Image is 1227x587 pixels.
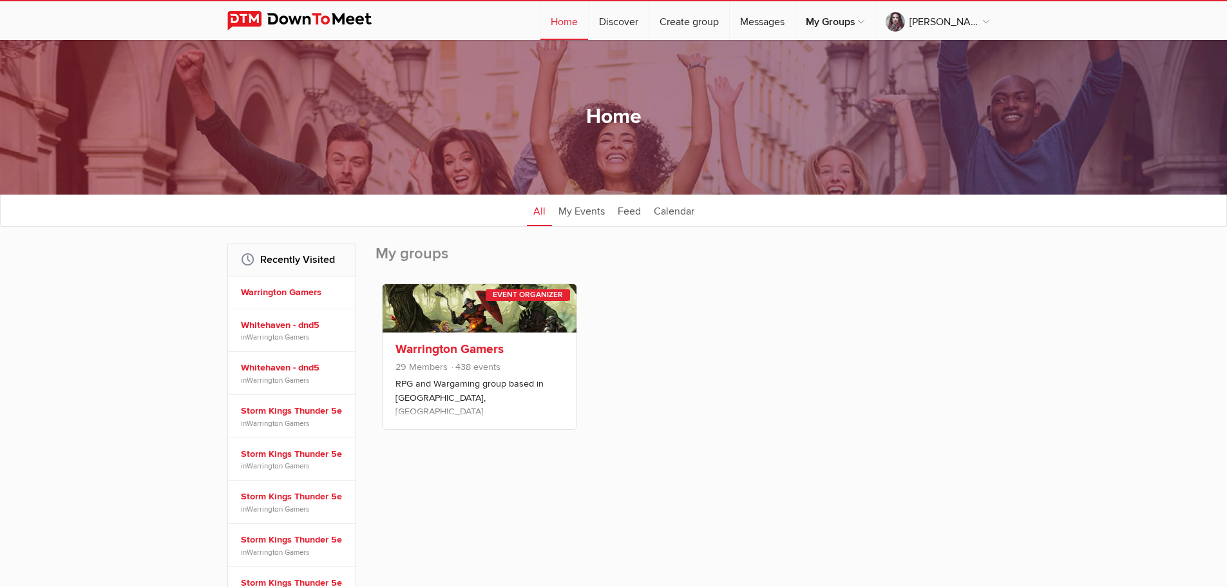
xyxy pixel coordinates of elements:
[247,332,309,342] a: Warrington Gamers
[795,1,875,40] a: My Groups
[649,1,729,40] a: Create group
[241,318,347,332] a: Whitehaven - dnd5
[241,547,347,557] span: in
[552,194,611,226] a: My Events
[241,461,347,471] span: in
[241,490,347,504] a: Storm Kings Thunder 5e
[241,533,347,547] a: Storm Kings Thunder 5e
[241,332,347,342] span: in
[247,461,309,470] a: Warrington Gamers
[241,244,343,275] h2: Recently Visited
[241,285,347,300] a: Warrington Gamers
[540,1,588,40] a: Home
[589,1,649,40] a: Discover
[247,419,309,428] a: Warrington Gamers
[527,194,552,226] a: All
[395,377,564,419] p: RPG and Wargaming group based in [GEOGRAPHIC_DATA], [GEOGRAPHIC_DATA]
[241,447,347,461] a: Storm Kings Thunder 5e
[875,1,1000,40] a: [PERSON_NAME]
[241,361,347,375] a: Whitehaven - dnd5
[730,1,795,40] a: Messages
[395,342,504,357] a: Warrington Gamers
[241,504,347,514] span: in
[586,104,642,131] h1: Home
[647,194,701,226] a: Calendar
[247,505,309,514] a: Warrington Gamers
[241,418,347,428] span: in
[395,361,448,372] span: 29 Members
[241,404,347,418] a: Storm Kings Thunder 5e
[247,548,309,557] a: Warrington Gamers
[227,11,392,30] img: DownToMeet
[376,244,1000,277] h2: My groups
[241,375,347,385] span: in
[611,194,647,226] a: Feed
[450,361,500,372] span: 438 events
[486,289,570,301] div: Event Organizer
[247,376,309,385] a: Warrington Gamers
